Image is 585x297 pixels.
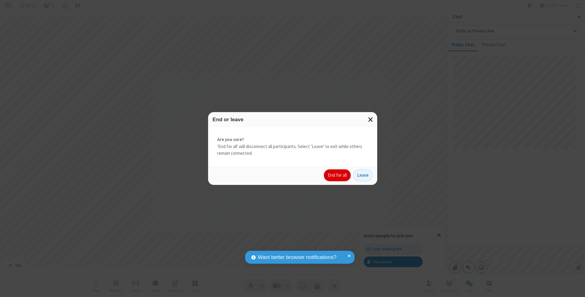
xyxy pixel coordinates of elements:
[364,112,377,127] button: Close modal
[258,253,336,261] span: Want better browser notifications?
[324,169,351,182] button: End for all
[217,136,368,143] strong: Are you sure?
[213,117,373,122] h3: End or leave
[353,169,373,182] button: Leave
[208,127,377,166] div: 'End for all' will disconnect all participants. Select 'Leave' to exit while others remain connec...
